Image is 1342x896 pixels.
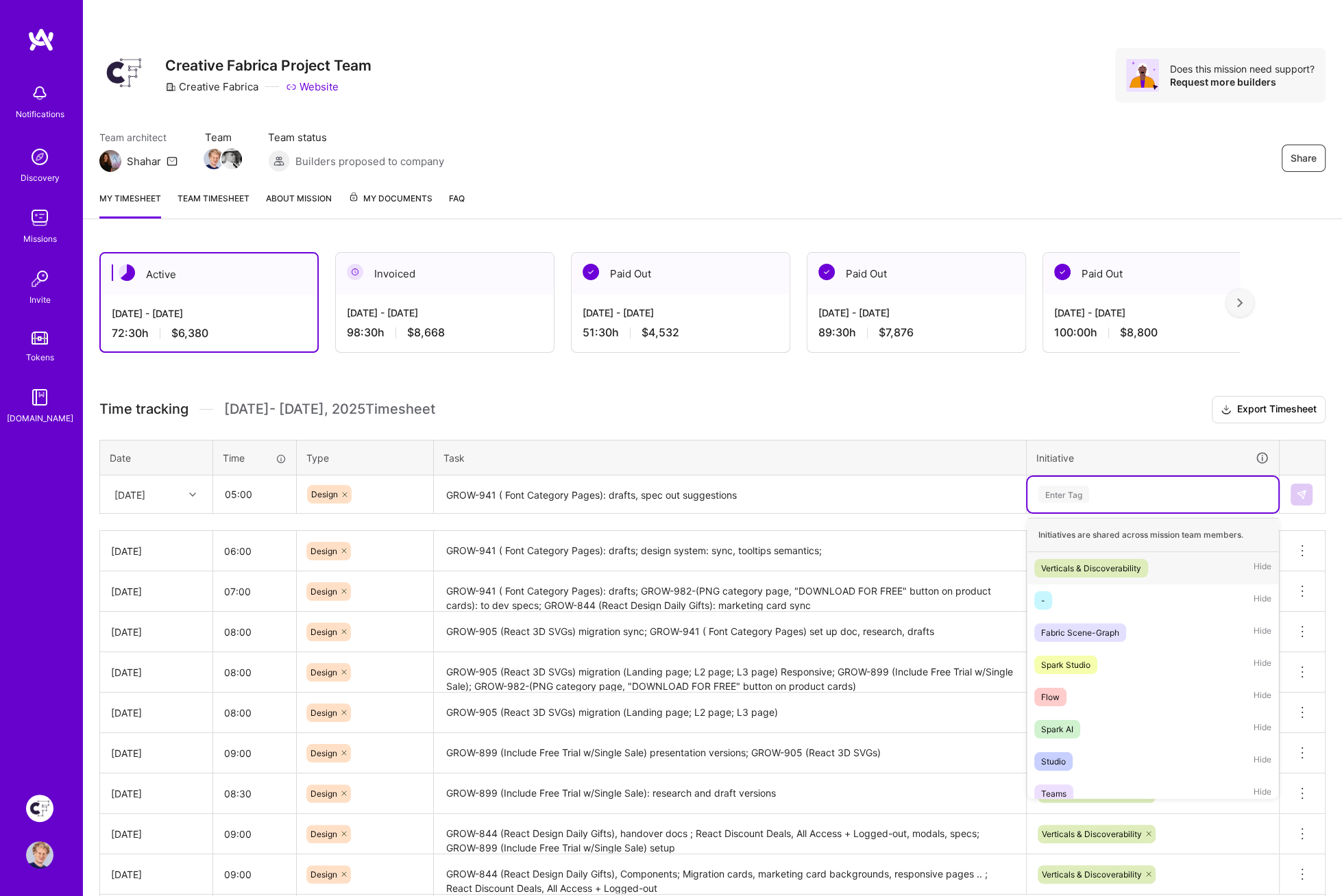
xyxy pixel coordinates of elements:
[26,265,53,293] img: Invite
[29,293,51,307] div: Invite
[23,841,57,869] a: User Avatar
[100,440,213,475] th: Date
[266,191,332,219] a: About Mission
[1054,306,1250,320] div: [DATE] - [DATE]
[7,411,73,425] div: [DOMAIN_NAME]
[348,191,432,219] a: My Documents
[449,191,465,219] a: FAQ
[224,401,435,418] span: [DATE] - [DATE] , 2025 Timesheet
[178,191,249,219] a: Team timesheet
[435,734,1025,772] textarea: GROW-899 (Include Free Trial w/Single Sale) presentation versions; GROW-905 (React 3D SVGs)
[818,264,835,280] img: Paid Out
[1041,786,1066,801] div: Teams
[1041,593,1045,608] div: -
[434,440,1027,475] th: Task
[435,613,1025,651] textarea: GROW-905 (React 3D SVGs) migration sync; GROW-941 ( Font Category Pages) set up doc, research, dr...
[348,191,432,206] span: My Documents
[435,477,1025,513] textarea: GROW-941 ( Font Category Pages): drafts, spec out suggestions
[268,130,444,145] span: Team status
[1038,484,1089,505] div: Enter Tag
[310,586,337,597] span: Design
[26,841,53,869] img: User Avatar
[268,150,290,172] img: Builders proposed to company
[99,191,161,219] a: My timesheet
[189,491,196,498] i: icon Chevron
[21,171,60,185] div: Discovery
[204,149,224,169] img: Team Member Avatar
[297,440,434,475] th: Type
[223,147,241,171] a: Team Member Avatar
[310,748,337,758] span: Design
[119,264,135,281] img: Active
[435,856,1025,893] textarea: GROW-844 (React Design Daily Gifts), Components; Migration cards, marketing card backgrounds, res...
[1221,403,1232,417] i: icon Download
[99,130,178,145] span: Team architect
[1027,518,1278,552] div: Initiatives are shared across mission team members.
[818,306,1014,320] div: [DATE] - [DATE]
[1291,151,1317,165] span: Share
[1041,625,1119,640] div: Fabric Scene-Graph
[26,204,53,232] img: teamwork
[1282,145,1326,172] button: Share
[111,827,202,841] div: [DATE]
[347,264,363,280] img: Invoiced
[583,325,779,340] div: 51:30 h
[336,253,554,295] div: Invoiced
[1254,591,1271,610] span: Hide
[213,695,296,731] input: HH:MM
[347,325,543,340] div: 98:30 h
[1054,325,1250,340] div: 100:00 h
[1120,325,1158,340] span: $8,800
[1043,253,1261,295] div: Paid Out
[112,306,306,321] div: [DATE] - [DATE]
[213,533,296,569] input: HH:MM
[23,795,57,822] a: Creative Fabrica Project Team
[1254,688,1271,706] span: Hide
[223,451,286,465] div: Time
[23,232,57,246] div: Missions
[26,350,54,364] div: Tokens
[310,546,337,556] span: Design
[879,325,914,340] span: $7,876
[347,306,543,320] div: [DATE] - [DATE]
[111,786,202,801] div: [DATE]
[165,79,258,94] div: Creative Fabrica
[16,107,64,121] div: Notifications
[1296,489,1307,500] img: Submit
[111,625,202,639] div: [DATE]
[111,746,202,760] div: [DATE]
[1254,752,1271,771] span: Hide
[214,476,295,512] input: HH:MM
[435,654,1025,691] textarea: GROW-905 (React 3D SVGs) migration (Landing page; L2 page; L3 page) Responsive; GROW-899 (Include...
[213,573,296,610] input: HH:MM
[583,306,779,320] div: [DATE] - [DATE]
[583,264,599,280] img: Paid Out
[310,788,337,799] span: Design
[1042,788,1142,799] span: Verticals & Discoverability
[221,149,242,169] img: Team Member Avatar
[642,325,679,340] span: $4,532
[1054,264,1071,280] img: Paid Out
[111,544,202,558] div: [DATE]
[26,79,53,107] img: bell
[807,253,1025,295] div: Paid Out
[1254,623,1271,642] span: Hide
[111,584,202,599] div: [DATE]
[1041,722,1073,736] div: Spark AI
[114,487,145,501] div: [DATE]
[99,48,149,97] img: Company Logo
[112,326,306,340] div: 72:30 h
[1212,396,1326,423] button: Export Timesheet
[213,775,296,812] input: HH:MM
[1254,559,1271,577] span: Hide
[1237,298,1243,308] img: right
[818,325,1014,340] div: 89:30 h
[286,79,339,94] a: Website
[1254,720,1271,738] span: Hide
[310,869,337,880] span: Design
[213,654,296,690] input: HH:MM
[111,867,202,882] div: [DATE]
[213,856,296,893] input: HH:MM
[101,253,317,295] div: Active
[99,401,188,418] span: Time tracking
